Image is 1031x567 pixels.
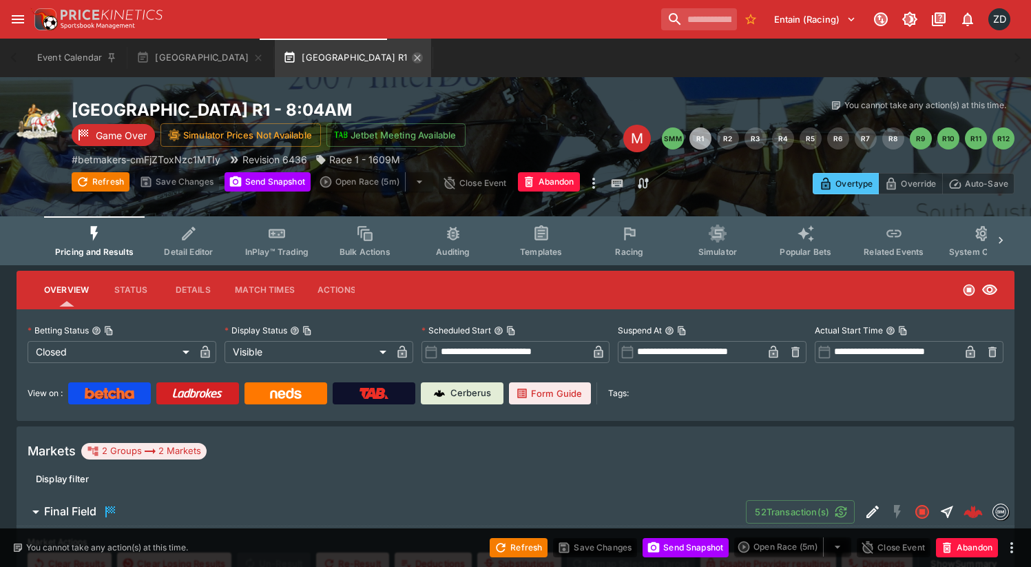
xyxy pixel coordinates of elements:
[643,538,729,557] button: Send Snapshot
[661,8,737,30] input: search
[618,324,662,336] p: Suspend At
[936,538,998,557] button: Abandon
[26,542,188,554] p: You cannot take any action(s) at this time.
[334,128,348,142] img: jetbet-logo.svg
[224,274,306,307] button: Match Times
[766,8,864,30] button: Select Tenant
[421,324,491,336] p: Scheduled Start
[72,172,129,192] button: Refresh
[885,499,910,524] button: SGM Disabled
[245,247,309,257] span: InPlay™ Trading
[897,7,922,32] button: Toggle light/dark mode
[993,504,1008,519] img: betmakers
[518,172,580,192] button: Abandon
[615,247,643,257] span: Racing
[780,247,831,257] span: Popular Bets
[662,127,1014,150] nav: pagination navigation
[55,247,134,257] span: Pricing and Results
[72,152,220,167] p: Copy To Clipboard
[506,326,516,336] button: Copy To Clipboard
[28,443,76,459] h5: Markets
[509,382,591,404] a: Form Guide
[302,326,312,336] button: Copy To Clipboard
[92,326,101,336] button: Betting StatusCopy To Clipboard
[936,539,998,553] span: Mark an event as closed and abandoned.
[585,172,602,194] button: more
[360,388,388,399] img: TabNZ
[855,127,877,150] button: R7
[329,152,400,167] p: Race 1 - 1609M
[698,247,737,257] span: Simulator
[959,498,987,526] a: 91621487-accb-4f8f-b3fd-406f47ef9510
[44,216,987,265] div: Event type filters
[6,7,30,32] button: open drawer
[962,283,976,297] svg: Closed
[421,382,503,404] a: Cerberus
[868,7,893,32] button: Connected to PK
[28,468,97,490] button: Display filter
[914,504,930,520] svg: Closed
[290,326,300,336] button: Display StatusCopy To Clipboard
[935,499,959,524] button: Straight
[965,176,1008,191] p: Auto-Save
[29,39,125,77] button: Event Calendar
[100,274,162,307] button: Status
[898,326,908,336] button: Copy To Clipboard
[992,127,1014,150] button: R12
[965,127,987,150] button: R11
[72,99,622,121] h2: Copy To Clipboard
[910,127,932,150] button: R9
[450,386,491,400] p: Cerberus
[882,127,904,150] button: R8
[662,127,684,150] button: SMM
[864,247,924,257] span: Related Events
[225,324,287,336] p: Display Status
[949,247,1017,257] span: System Controls
[87,443,201,460] div: 2 Groups 2 Markets
[225,172,311,192] button: Send Snapshot
[61,23,135,29] img: Sportsbook Management
[316,172,433,192] div: split button
[717,127,739,150] button: R2
[270,388,301,399] img: Neds
[955,7,980,32] button: Notifications
[162,274,224,307] button: Details
[275,39,430,77] button: [GEOGRAPHIC_DATA] R1
[30,6,58,33] img: PriceKinetics Logo
[33,274,100,307] button: Overview
[689,127,711,150] button: R1
[340,247,390,257] span: Bulk Actions
[772,127,794,150] button: R4
[878,173,942,194] button: Override
[315,152,400,167] div: Race 1 - 1609M
[326,123,466,147] button: Jetbet Meeting Available
[104,326,114,336] button: Copy To Clipboard
[85,388,134,399] img: Betcha
[815,324,883,336] p: Actual Start Time
[242,152,307,167] p: Revision 6436
[44,504,96,519] h6: Final Field
[860,499,885,524] button: Edit Detail
[746,500,855,524] button: 52Transaction(s)
[225,341,391,363] div: Visible
[844,99,1006,112] p: You cannot take any action(s) at this time.
[740,8,762,30] button: No Bookmarks
[28,341,194,363] div: Closed
[608,382,629,404] label: Tags:
[942,173,1014,194] button: Auto-Save
[160,123,321,147] button: Simulator Prices Not Available
[96,128,147,143] p: Game Over
[886,326,895,336] button: Actual Start TimeCopy To Clipboard
[17,99,61,143] img: harness_racing.png
[937,127,959,150] button: R10
[827,127,849,150] button: R6
[964,502,983,522] img: logo-cerberus--red.svg
[734,537,851,557] div: split button
[128,39,272,77] button: [GEOGRAPHIC_DATA]
[306,274,368,307] button: Actions
[1003,539,1020,556] button: more
[813,173,1014,194] div: Start From
[436,247,470,257] span: Auditing
[61,10,163,20] img: PriceKinetics
[518,174,580,188] span: Mark an event as closed and abandoned.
